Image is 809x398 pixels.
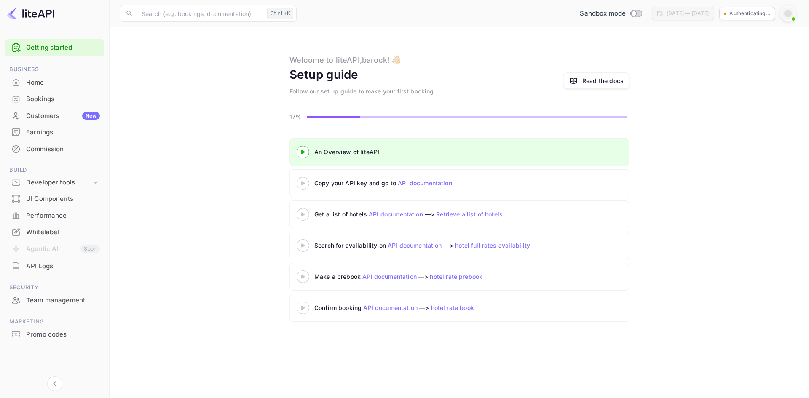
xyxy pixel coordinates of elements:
[5,141,104,158] div: Commission
[82,112,100,120] div: New
[5,175,104,190] div: Developer tools
[362,273,417,280] a: API documentation
[564,72,629,89] a: Read the docs
[26,94,100,104] div: Bookings
[5,75,104,91] div: Home
[289,112,304,121] p: 17%
[5,224,104,240] div: Whitelabel
[5,124,104,141] div: Earnings
[5,91,104,107] a: Bookings
[5,75,104,90] a: Home
[667,10,709,17] div: [DATE] — [DATE]
[5,224,104,240] a: Whitelabel
[314,210,525,219] div: Get a list of hotels —>
[5,258,104,275] div: API Logs
[289,54,401,66] div: Welcome to liteAPI, barock ! 👋🏻
[26,144,100,154] div: Commission
[26,262,100,271] div: API Logs
[314,147,525,156] div: An Overview of liteAPI
[5,65,104,74] span: Business
[26,43,100,53] a: Getting started
[47,376,62,391] button: Collapse navigation
[729,10,771,17] p: Authenticating...
[314,272,525,281] div: Make a prebook —>
[137,5,264,22] input: Search (e.g. bookings, documentation)
[5,166,104,175] span: Build
[267,8,293,19] div: Ctrl+K
[431,304,474,311] a: hotel rate book
[26,178,91,187] div: Developer tools
[5,292,104,308] a: Team management
[314,241,609,250] div: Search for availability on —>
[314,303,525,312] div: Confirm booking —>
[5,108,104,124] div: CustomersNew
[26,296,100,305] div: Team management
[26,211,100,221] div: Performance
[5,292,104,309] div: Team management
[363,304,418,311] a: API documentation
[289,66,359,83] div: Setup guide
[5,317,104,326] span: Marketing
[289,87,434,96] div: Follow our set up guide to make your first booking
[582,76,624,85] a: Read the docs
[26,111,100,121] div: Customers
[5,191,104,207] div: UI Components
[5,326,104,343] div: Promo codes
[26,128,100,137] div: Earnings
[398,179,452,187] a: API documentation
[5,39,104,56] div: Getting started
[388,242,442,249] a: API documentation
[580,9,626,19] span: Sandbox mode
[26,194,100,204] div: UI Components
[5,326,104,342] a: Promo codes
[576,9,645,19] div: Switch to Production mode
[430,273,482,280] a: hotel rate prebook
[5,191,104,206] a: UI Components
[314,179,525,187] div: Copy your API key and go to
[5,108,104,123] a: CustomersNew
[455,242,530,249] a: hotel full rates availability
[5,283,104,292] span: Security
[5,208,104,224] div: Performance
[436,211,503,218] a: Retrieve a list of hotels
[7,7,54,20] img: LiteAPI logo
[5,124,104,140] a: Earnings
[5,208,104,223] a: Performance
[5,141,104,157] a: Commission
[26,78,100,88] div: Home
[26,227,100,237] div: Whitelabel
[26,330,100,339] div: Promo codes
[5,258,104,274] a: API Logs
[369,211,423,218] a: API documentation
